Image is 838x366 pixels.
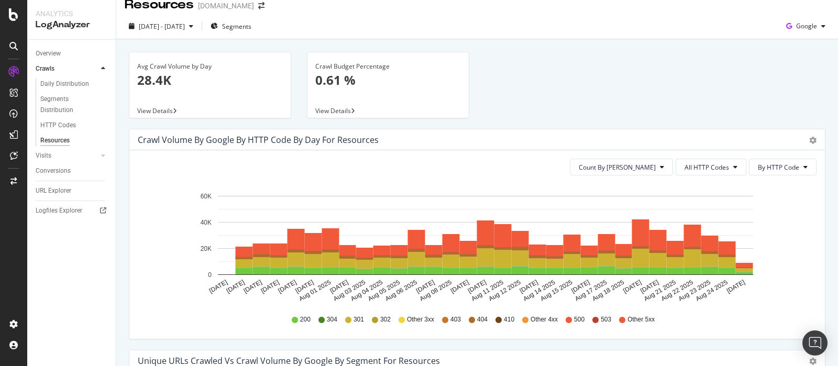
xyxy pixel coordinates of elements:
div: Crawl Budget Percentage [315,62,461,71]
div: Crawl Volume by google by HTTP Code by Day for Resources [138,135,379,145]
span: View Details [315,106,351,115]
div: LogAnalyzer [36,19,107,31]
span: Segments [222,22,251,31]
button: Segments [206,18,256,35]
text: 60K [201,193,212,200]
text: [DATE] [415,279,436,295]
div: Segments Distribution [40,94,98,116]
a: Visits [36,150,98,161]
svg: A chart. [138,184,807,305]
text: Aug 03 2025 [332,279,367,303]
text: [DATE] [467,279,488,295]
text: [DATE] [449,279,470,295]
span: 500 [574,315,585,324]
span: Other 3xx [407,315,434,324]
a: Conversions [36,165,108,176]
text: Aug 06 2025 [384,279,418,303]
button: Count By [PERSON_NAME] [570,159,673,175]
text: Aug 23 2025 [677,279,712,303]
span: 302 [380,315,391,324]
div: [DOMAIN_NAME] [198,1,254,11]
div: URL Explorer [36,185,71,196]
text: Aug 01 2025 [297,279,332,303]
p: 28.4K [137,71,283,89]
text: Aug 11 2025 [470,279,505,303]
div: Conversions [36,165,71,176]
div: Resources [40,135,70,146]
button: [DATE] - [DATE] [125,18,197,35]
span: Other 4xx [531,315,558,324]
span: 404 [477,315,488,324]
div: arrow-right-arrow-left [258,2,264,9]
span: 403 [450,315,461,324]
div: Avg Crawl Volume by Day [137,62,283,71]
span: 304 [327,315,337,324]
text: [DATE] [208,279,229,295]
text: [DATE] [570,279,591,295]
text: [DATE] [277,279,298,295]
text: 20K [201,245,212,252]
text: [DATE] [328,279,349,295]
text: Aug 15 2025 [539,279,574,303]
p: 0.61 % [315,71,461,89]
button: All HTTP Codes [676,159,746,175]
text: 40K [201,219,212,226]
text: [DATE] [639,279,660,295]
div: Crawls [36,63,54,74]
div: Unique URLs Crawled vs Crawl Volume by google by Segment for Resources [138,356,440,366]
span: 301 [354,315,364,324]
a: Segments Distribution [40,94,108,116]
text: [DATE] [725,279,746,295]
a: HTTP Codes [40,120,108,131]
span: Google [796,21,817,30]
a: Logfiles Explorer [36,205,108,216]
text: Aug 14 2025 [522,279,556,303]
text: Aug 08 2025 [418,279,453,303]
text: Aug 21 2025 [643,279,677,303]
div: Visits [36,150,51,161]
span: All HTTP Codes [685,163,729,172]
button: Google [782,18,830,35]
text: 0 [208,271,212,279]
text: [DATE] [294,279,315,295]
div: Analytics [36,8,107,19]
text: Aug 17 2025 [574,279,608,303]
div: Logfiles Explorer [36,205,82,216]
text: Aug 18 2025 [591,279,625,303]
text: Aug 24 2025 [694,279,729,303]
a: Crawls [36,63,98,74]
a: Daily Distribution [40,79,108,90]
text: [DATE] [225,279,246,295]
text: [DATE] [519,279,539,295]
span: 503 [601,315,611,324]
span: Count By Day [579,163,656,172]
div: gear [809,137,817,144]
span: By HTTP Code [758,163,799,172]
div: HTTP Codes [40,120,76,131]
div: gear [809,358,817,365]
button: By HTTP Code [749,159,817,175]
text: [DATE] [242,279,263,295]
a: Resources [40,135,108,146]
text: Aug 04 2025 [349,279,384,303]
text: [DATE] [260,279,281,295]
span: Other 5xx [627,315,655,324]
text: Aug 12 2025 [488,279,522,303]
text: [DATE] [622,279,643,295]
a: URL Explorer [36,185,108,196]
span: View Details [137,106,173,115]
span: [DATE] - [DATE] [139,22,185,31]
div: Daily Distribution [40,79,89,90]
div: Open Intercom Messenger [802,330,828,356]
text: Aug 05 2025 [367,279,401,303]
span: 410 [504,315,514,324]
span: 200 [300,315,311,324]
text: Aug 22 2025 [660,279,694,303]
div: Overview [36,48,61,59]
a: Overview [36,48,108,59]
